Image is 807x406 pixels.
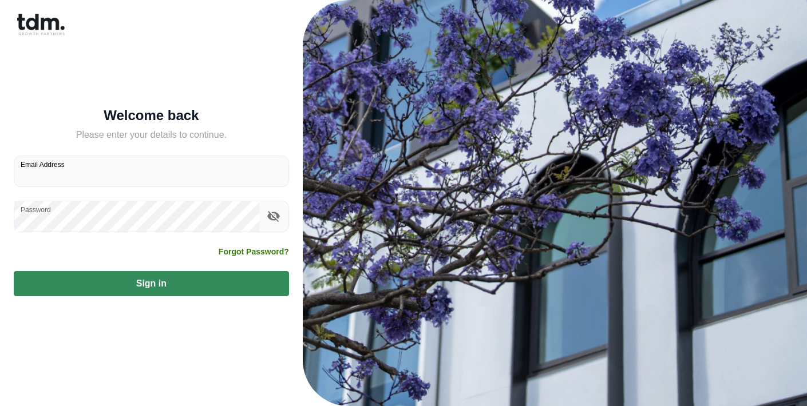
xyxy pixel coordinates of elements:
label: Email Address [21,160,65,169]
a: Forgot Password? [219,246,289,257]
h5: Welcome back [14,110,289,121]
label: Password [21,205,51,214]
button: toggle password visibility [264,206,283,226]
h5: Please enter your details to continue. [14,128,289,142]
button: Sign in [14,271,289,296]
